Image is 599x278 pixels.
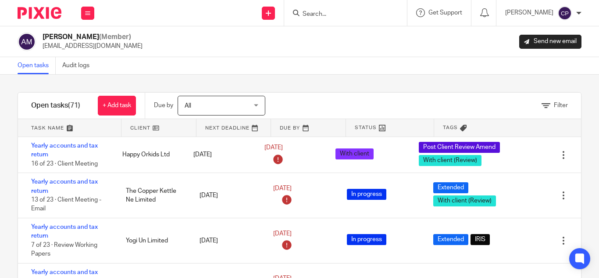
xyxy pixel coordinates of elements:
[419,142,500,153] span: Post Client Review Amend
[428,10,462,16] span: Get Support
[99,33,131,40] span: (Member)
[419,155,481,166] span: With client (Review)
[31,242,97,257] span: 7 of 23 · Review Working Papers
[433,182,468,193] span: Extended
[335,148,374,159] span: With client
[554,102,568,108] span: Filter
[117,182,191,209] div: The Copper Kettle Ne Limited
[154,101,173,110] p: Due by
[185,103,191,109] span: All
[273,185,292,191] span: [DATE]
[62,57,96,74] a: Audit logs
[31,143,98,158] a: Yearly accounts and tax return
[355,124,377,131] span: Status
[31,197,101,212] span: 13 of 23 · Client Meeting -Email
[43,42,143,51] p: [EMAIL_ADDRESS][DOMAIN_NAME]
[31,224,98,239] a: Yearly accounts and tax return
[185,146,256,163] div: [DATE]
[18,57,56,74] a: Open tasks
[505,8,553,17] p: [PERSON_NAME]
[433,234,468,245] span: Extended
[18,7,61,19] img: Pixie
[68,102,80,109] span: (71)
[519,35,581,49] a: Send new email
[43,32,143,42] h2: [PERSON_NAME]
[433,195,496,206] span: With client (Review)
[114,146,185,163] div: Happy Orkids Ltd
[31,179,98,194] a: Yearly accounts and tax return
[191,187,264,204] div: [DATE]
[302,11,381,18] input: Search
[98,96,136,116] a: + Add task
[471,234,490,245] span: IRIS
[443,124,458,131] span: Tags
[347,234,386,245] span: In progress
[191,232,264,249] div: [DATE]
[558,6,572,20] img: svg%3E
[264,145,283,151] span: [DATE]
[31,101,80,110] h1: Open tasks
[117,232,191,249] div: Yogi Un Limited
[273,231,292,237] span: [DATE]
[18,32,36,51] img: svg%3E
[347,189,386,200] span: In progress
[31,161,98,167] span: 16 of 23 · Client Meeting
